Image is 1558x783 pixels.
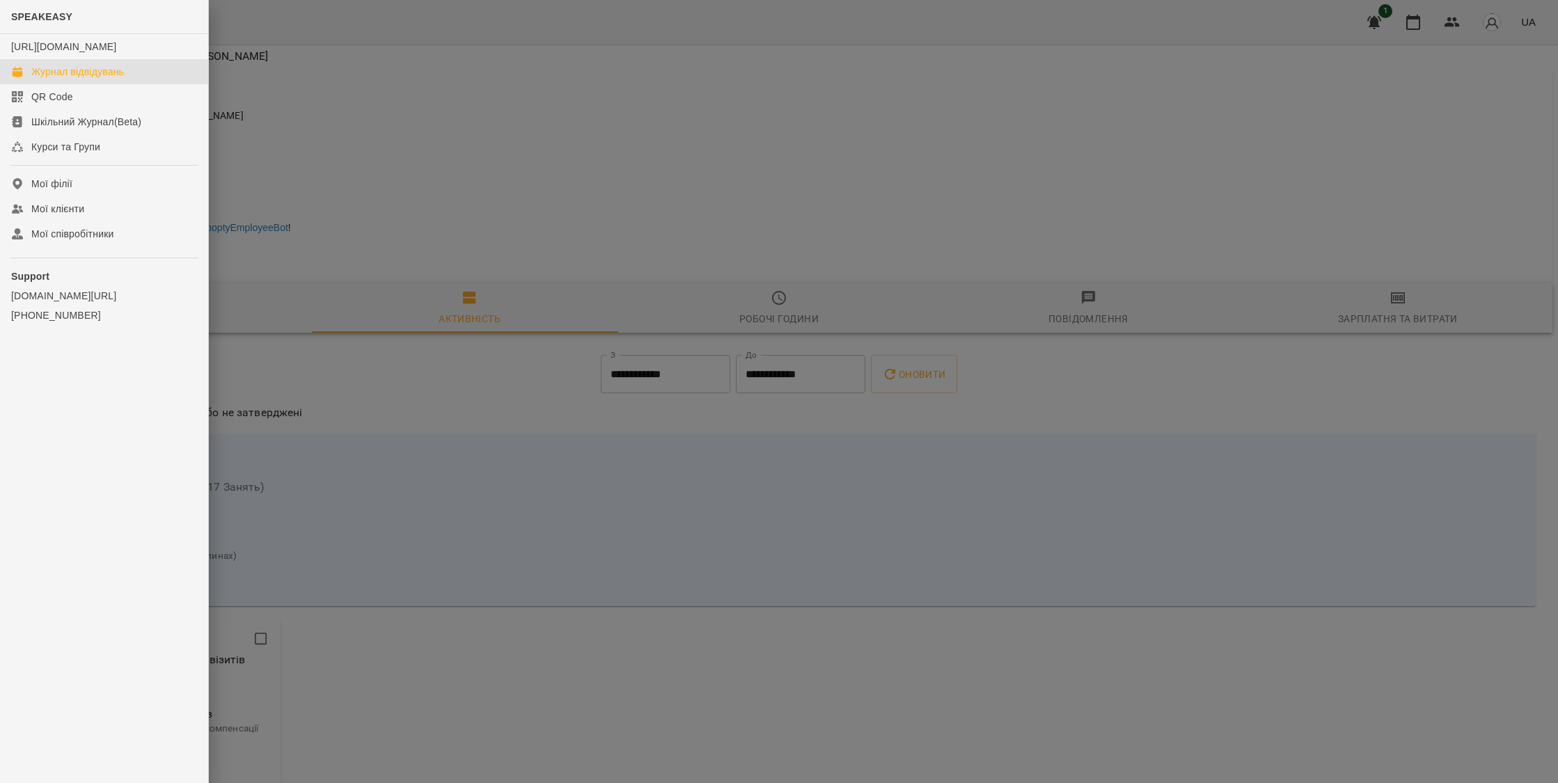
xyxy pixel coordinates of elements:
div: QR Code [31,90,73,104]
div: Мої філії [31,177,72,191]
a: [PHONE_NUMBER] [11,308,197,322]
a: [DOMAIN_NAME][URL] [11,289,197,303]
div: Курси та Групи [31,140,100,154]
span: SPEAKEASY [11,11,72,22]
div: Мої співробітники [31,227,114,241]
div: Шкільний Журнал(Beta) [31,115,141,129]
div: Журнал відвідувань [31,65,124,79]
p: Support [11,269,197,283]
div: Мої клієнти [31,202,84,216]
a: [URL][DOMAIN_NAME] [11,41,116,52]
